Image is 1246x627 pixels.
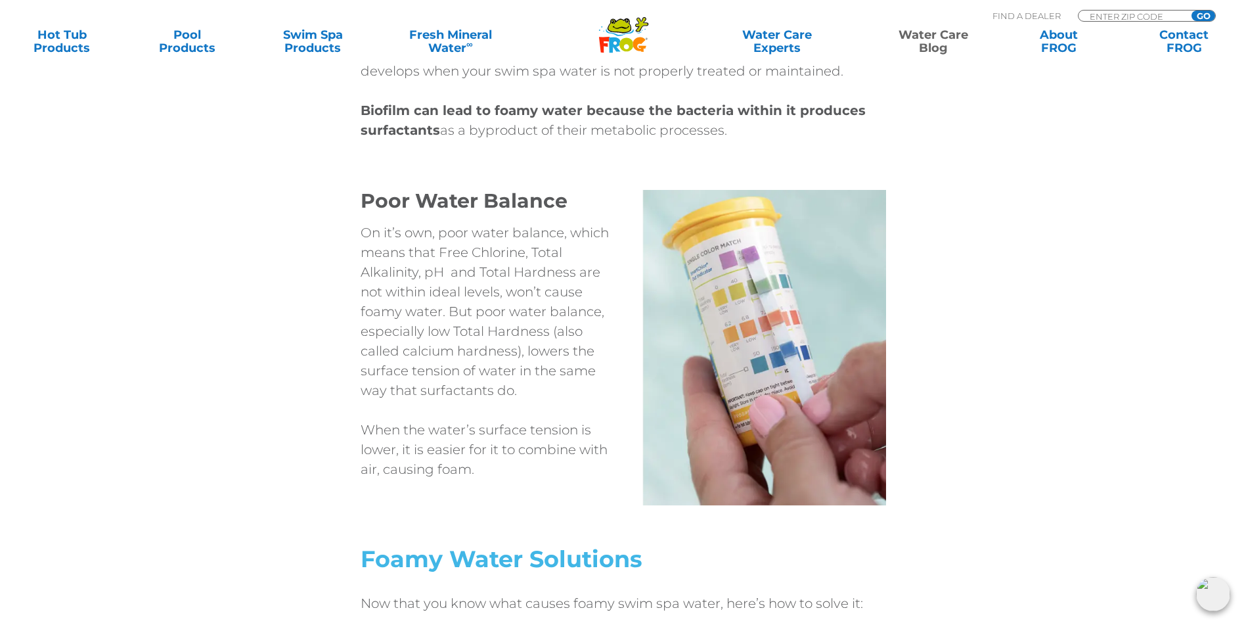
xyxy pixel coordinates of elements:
[884,28,982,55] a: Water CareBlog
[361,223,623,400] p: On it’s own, poor water balance, which means that Free Chlorine, Total Alkalinity, pH and Total H...
[1088,11,1177,22] input: Zip Code Form
[361,420,623,479] p: When the water’s surface tension is lower, it is easier for it to combine with air, causing foam.
[698,28,857,55] a: Water CareExperts
[361,593,886,613] p: Now that you know what causes foamy swim spa water, here’s how to solve it:
[361,41,886,81] p: These microbial growths attach themselves to swim spa surfaces. Biofilm develops when your swim s...
[139,28,236,55] a: PoolProducts
[13,28,111,55] a: Hot TubProducts
[389,28,512,55] a: Fresh MineralWater∞
[1010,28,1107,55] a: AboutFROG
[1196,577,1230,611] img: openIcon
[1191,11,1215,21] input: GO
[1135,28,1233,55] a: ContactFROG
[264,28,362,55] a: Swim SpaProducts
[466,39,473,49] sup: ∞
[992,10,1061,22] p: Find A Dealer
[623,190,886,505] img: FROG @ease Test Strips
[361,189,567,213] strong: Poor Water Balance
[361,101,886,140] p: as a byproduct of their metabolic processes.
[361,545,642,573] span: Foamy Water Solutions
[361,103,866,138] strong: Biofilm can lead to foamy water because the bacteria within it produces surfactants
